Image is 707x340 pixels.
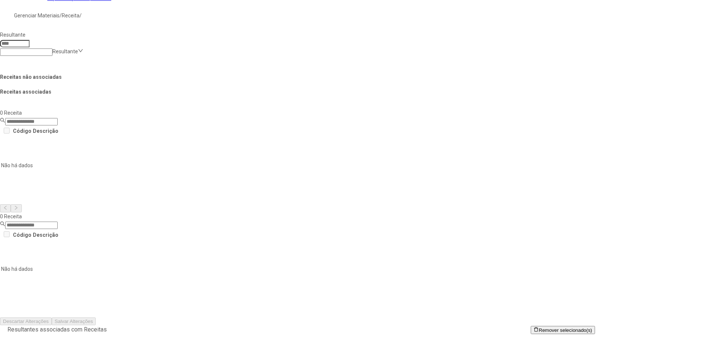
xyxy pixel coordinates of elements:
th: Descrição [33,126,59,136]
th: Código [13,230,32,240]
span: Remover selecionado(s) [539,327,592,333]
p: Não há dados [1,161,280,169]
button: Salvar Alterações [52,317,96,325]
nz-breadcrumb-separator: / [60,13,62,18]
button: Remover selecionado(s) [531,326,595,334]
th: Descrição [33,230,59,240]
span: Descartar Alterações [3,319,49,324]
span: Salvar Alterações [55,319,93,324]
a: Gerenciar Materiais [14,13,60,18]
span: Resultantes associadas com Receitas [7,326,107,333]
th: Código [13,126,32,136]
nz-breadcrumb-separator: / [79,13,82,18]
nz-select-placeholder: Resultante [52,48,78,54]
p: Não há dados [1,265,280,273]
a: Receita [62,13,79,18]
